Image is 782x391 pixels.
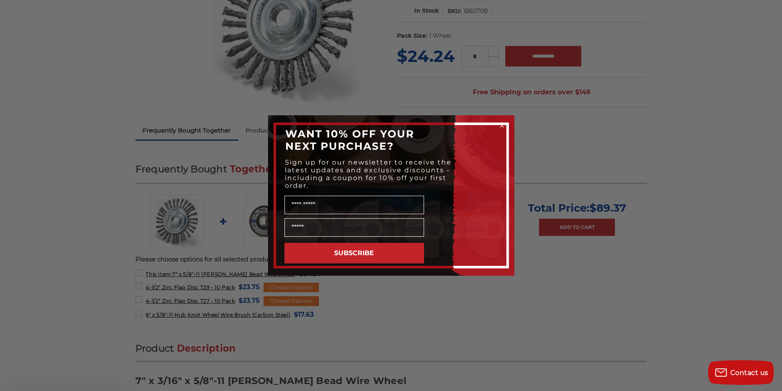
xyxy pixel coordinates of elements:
input: Email [284,218,424,237]
button: Contact us [708,360,774,385]
span: Sign up for our newsletter to receive the latest updates and exclusive discounts - including a co... [285,158,452,190]
span: Contact us [730,369,768,377]
button: SUBSCRIBE [284,243,424,263]
span: WANT 10% OFF YOUR NEXT PURCHASE? [285,128,414,152]
button: Close dialog [498,121,506,130]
